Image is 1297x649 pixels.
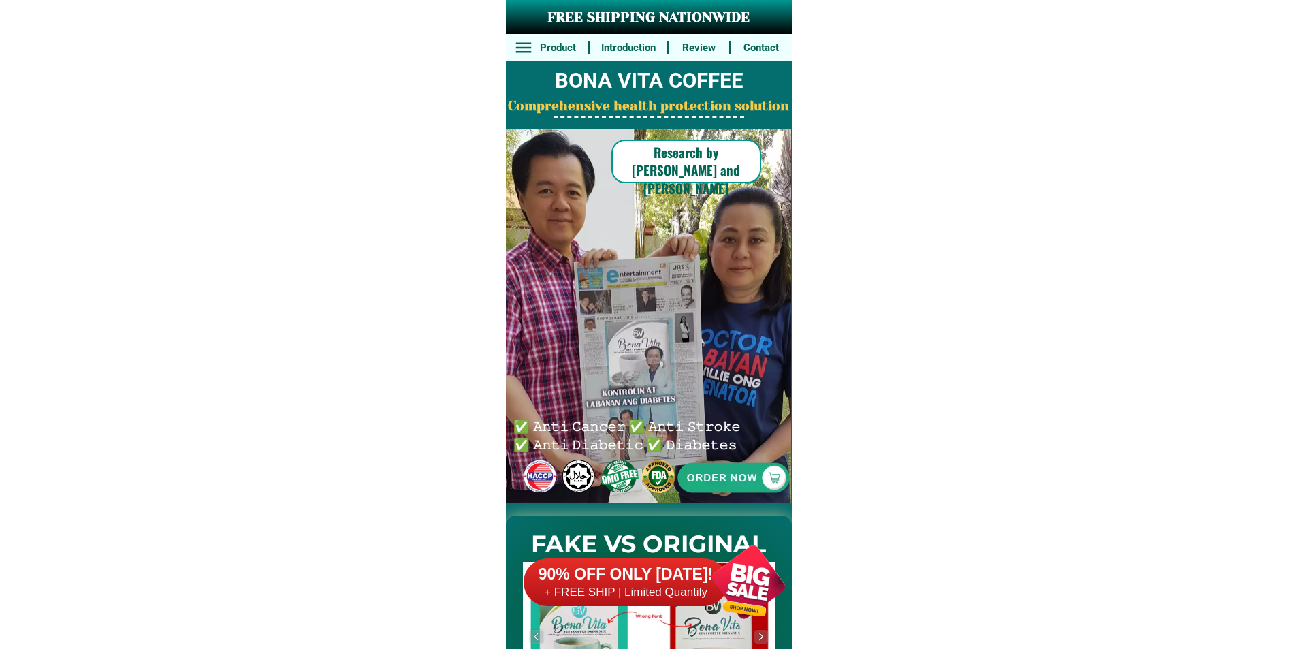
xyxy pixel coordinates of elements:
[506,65,792,97] h2: BONA VITA COFFEE
[534,40,581,56] h6: Product
[524,565,728,585] h6: 90% OFF ONLY [DATE]!
[524,585,728,600] h6: + FREE SHIP | Limited Quantily
[611,143,761,197] h6: Research by [PERSON_NAME] and [PERSON_NAME]
[506,526,792,563] h2: FAKE VS ORIGINAL
[513,416,746,452] h6: ✅ 𝙰𝚗𝚝𝚒 𝙲𝚊𝚗𝚌𝚎𝚛 ✅ 𝙰𝚗𝚝𝚒 𝚂𝚝𝚛𝚘𝚔𝚎 ✅ 𝙰𝚗𝚝𝚒 𝙳𝚒𝚊𝚋𝚎𝚝𝚒𝚌 ✅ 𝙳𝚒𝚊𝚋𝚎𝚝𝚎𝚜
[506,97,792,116] h2: Comprehensive health protection solution
[738,40,784,56] h6: Contact
[676,40,722,56] h6: Review
[530,630,543,644] img: navigation
[754,630,768,644] img: navigation
[506,7,792,28] h3: FREE SHIPPING NATIONWIDE
[596,40,660,56] h6: Introduction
